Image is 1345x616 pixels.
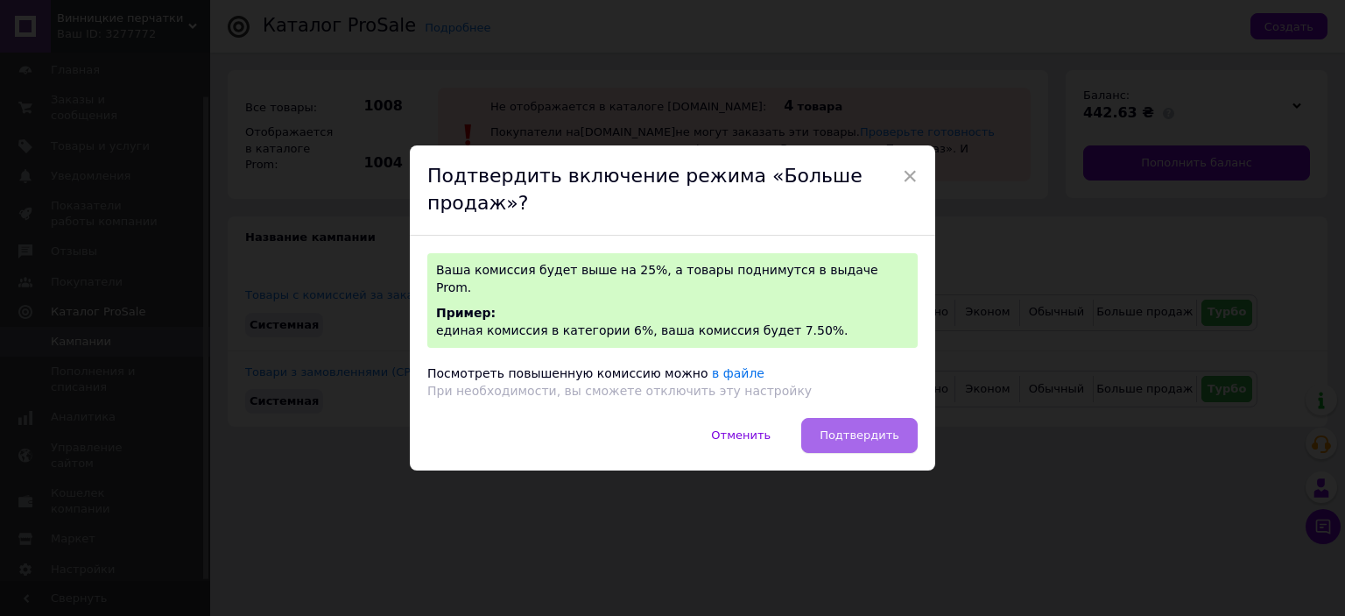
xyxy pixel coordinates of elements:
span: При необходимости, вы сможете отключить эту настройку [427,384,812,398]
span: Посмотреть повышенную комиссию можно [427,366,708,380]
span: × [902,161,918,191]
span: Отменить [711,428,771,442]
span: Ваша комиссия будет выше на 25%, а товары поднимутся в выдаче Prom. [436,263,878,294]
div: Подтвердить включение режима «Больше продаж»? [410,145,935,236]
span: Подтвердить [820,428,899,442]
span: единая комиссия в категории 6%, ваша комиссия будет 7.50%. [436,323,849,337]
a: в файле [712,366,764,380]
span: Пример: [436,306,496,320]
button: Отменить [693,418,789,453]
button: Подтвердить [801,418,918,453]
